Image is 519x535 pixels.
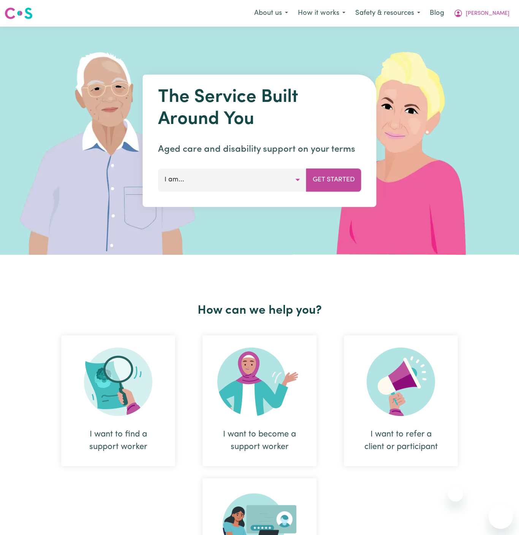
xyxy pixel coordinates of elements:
iframe: Close message [448,486,463,502]
button: I am... [158,168,307,191]
iframe: Button to launch messaging window [489,505,513,529]
div: I want to become a support worker [221,428,298,453]
a: Blog [425,5,449,22]
h2: How can we help you? [47,303,472,318]
img: Refer [367,348,435,416]
button: About us [249,5,293,21]
a: Careseekers logo [5,5,33,22]
button: How it works [293,5,350,21]
button: Get Started [306,168,361,191]
button: My Account [449,5,514,21]
img: Become Worker [217,348,302,416]
div: I want to refer a client or participant [344,335,458,466]
button: Safety & resources [350,5,425,21]
div: I want to find a support worker [79,428,157,453]
div: I want to refer a client or participant [362,428,440,453]
img: Careseekers logo [5,6,33,20]
h1: The Service Built Around You [158,87,361,130]
img: Search [84,348,152,416]
p: Aged care and disability support on your terms [158,143,361,156]
span: [PERSON_NAME] [466,10,510,18]
div: I want to become a support worker [203,335,316,466]
div: I want to find a support worker [61,335,175,466]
